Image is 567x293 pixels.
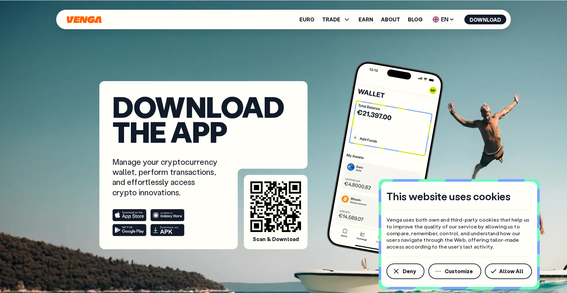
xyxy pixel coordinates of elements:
[386,263,424,279] button: Deny
[445,269,473,274] span: Customize
[485,263,532,279] button: Allow All
[253,236,299,243] span: Scan & Download
[112,94,295,144] h1: Download the app
[322,16,351,23] span: TRADE
[403,269,416,274] span: Deny
[386,189,510,203] h4: This website uses cookies
[428,263,481,279] button: Customize
[408,17,422,22] a: Blog
[359,17,373,22] a: Earn
[464,15,506,24] button: Download
[66,16,102,23] svg: Home
[112,157,219,197] p: Manage your cryptocurrency wallet, perform transactions, and effortlessly access crypto innovations.
[381,17,400,22] a: About
[433,16,439,23] img: flag-uk
[322,17,340,22] span: TRADE
[499,269,523,274] span: Allow All
[325,59,446,260] img: phone
[299,17,314,22] a: Euro
[430,14,457,25] span: EN
[386,216,532,250] p: Venga uses both own and third-party cookies that help us to improve the quality of our service by...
